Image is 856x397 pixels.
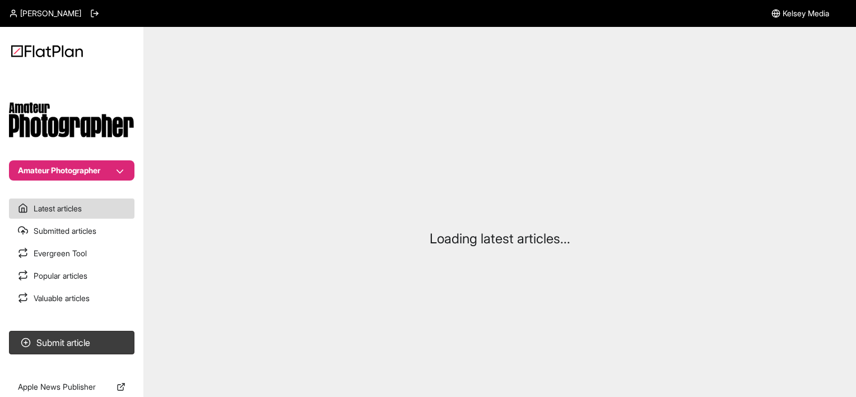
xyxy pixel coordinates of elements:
[9,266,134,286] a: Popular articles
[9,221,134,241] a: Submitted articles
[9,331,134,354] button: Submit article
[9,377,134,397] a: Apple News Publisher
[9,8,81,19] a: [PERSON_NAME]
[430,230,570,248] p: Loading latest articles...
[9,160,134,181] button: Amateur Photographer
[9,288,134,308] a: Valuable articles
[783,8,829,19] span: Kelsey Media
[9,243,134,264] a: Evergreen Tool
[9,102,134,138] img: Publication Logo
[9,198,134,219] a: Latest articles
[11,45,83,57] img: Logo
[20,8,81,19] span: [PERSON_NAME]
